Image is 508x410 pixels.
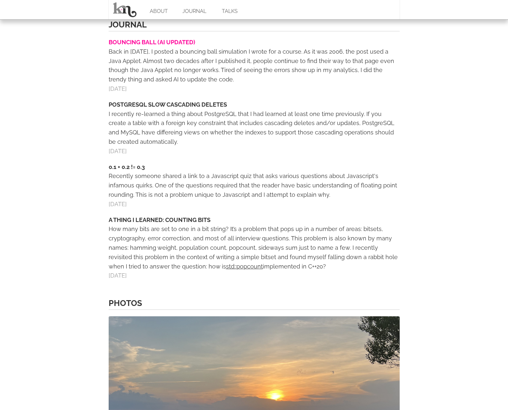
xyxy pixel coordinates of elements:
div: Back in [DATE], I posted a bouncing ball simulation I wrote for a course. As it was 2006, the pos... [109,47,400,84]
a: A THING I LEARNED: COUNTING BITS [109,216,211,223]
a: PHOTOS [109,298,142,308]
a: BOUNCING BALL (AI UPDATED) [109,39,195,46]
a: std::popcount [226,263,263,270]
div: Recently someone shared a link to a Javascript quiz that asks various questions about Javascript'... [109,172,400,199]
a: [DATE] [109,272,127,279]
a: [DATE] [109,148,127,154]
div: I recently re-learned a thing about PostgreSQL that I had learned at least one time previously. I... [109,110,400,147]
a: [DATE] [109,85,127,92]
a: [DATE] [109,201,127,207]
div: How many bits are set to one in a bit string? It’s a problem that pops up in a number of areas: b... [109,225,400,271]
a: 0.1 + 0.2 != 0.3 [109,163,145,170]
a: POSTGRESQL SLOW CASCADING DELETES [109,101,227,108]
a: JOURNAL [109,20,147,29]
